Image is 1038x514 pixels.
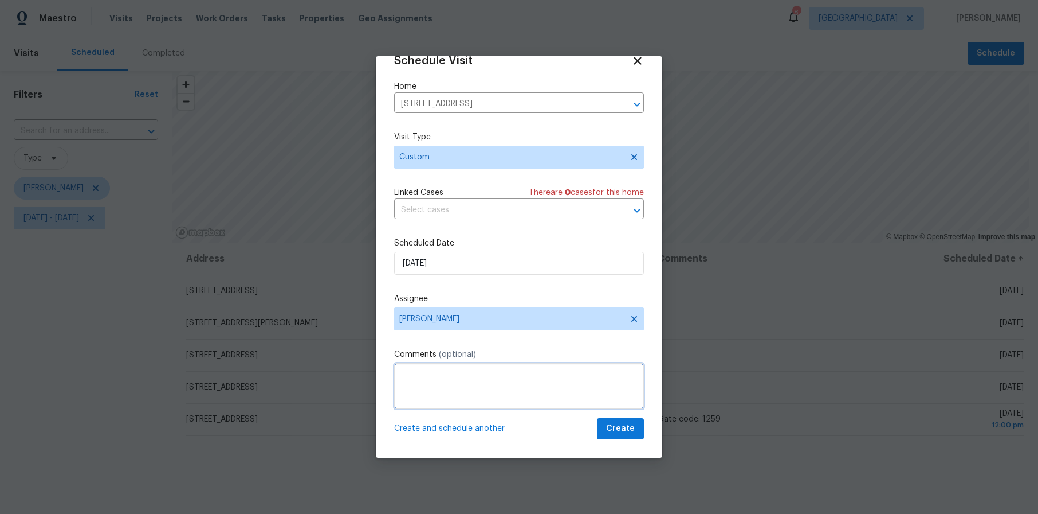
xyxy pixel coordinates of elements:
span: There are case s for this home [529,187,644,198]
button: Create [597,418,644,439]
input: M/D/YYYY [394,252,644,275]
span: [PERSON_NAME] [399,314,624,324]
span: (optional) [439,351,476,359]
button: Open [629,203,645,219]
span: Schedule Visit [394,55,473,67]
label: Comments [394,349,644,360]
button: Open [629,96,645,112]
input: Select cases [394,201,612,219]
span: Close [631,54,644,67]
span: 0 [565,189,571,197]
span: Linked Cases [394,187,443,198]
span: Create and schedule another [394,423,505,434]
input: Enter in an address [394,95,612,113]
span: Custom [399,151,622,163]
label: Home [394,81,644,92]
label: Visit Type [394,131,644,143]
label: Scheduled Date [394,237,644,249]
span: Create [606,422,635,436]
label: Assignee [394,293,644,305]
